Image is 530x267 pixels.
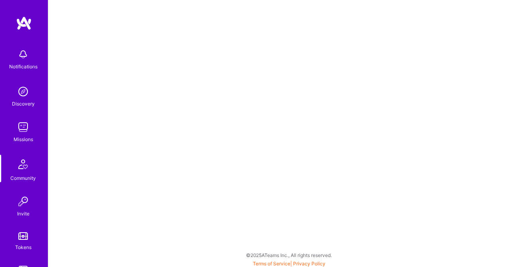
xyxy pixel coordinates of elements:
[253,261,325,267] span: |
[15,119,31,135] img: teamwork
[16,16,32,30] img: logo
[10,174,36,182] div: Community
[15,243,32,251] div: Tokens
[48,245,530,265] div: © 2025 ATeams Inc., All rights reserved.
[15,84,31,100] img: discovery
[12,100,35,108] div: Discovery
[15,46,31,62] img: bell
[18,232,28,240] img: tokens
[14,135,33,143] div: Missions
[253,261,290,267] a: Terms of Service
[17,209,30,218] div: Invite
[14,155,33,174] img: Community
[15,193,31,209] img: Invite
[293,261,325,267] a: Privacy Policy
[9,62,37,71] div: Notifications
